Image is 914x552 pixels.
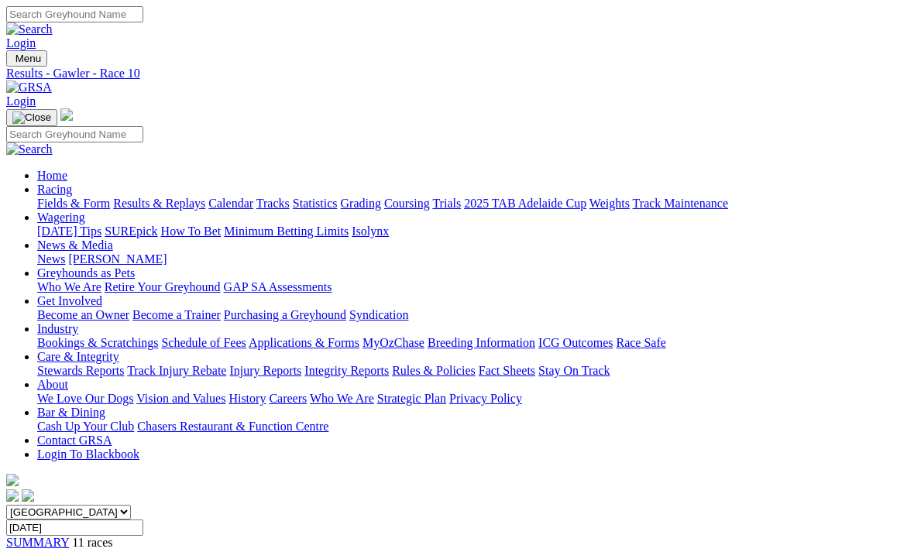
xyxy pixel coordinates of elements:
[304,364,389,377] a: Integrity Reports
[37,169,67,182] a: Home
[37,420,134,433] a: Cash Up Your Club
[37,280,908,294] div: Greyhounds as Pets
[37,364,124,377] a: Stewards Reports
[68,252,167,266] a: [PERSON_NAME]
[137,420,328,433] a: Chasers Restaurant & Function Centre
[256,197,290,210] a: Tracks
[228,392,266,405] a: History
[37,238,113,252] a: News & Media
[6,94,36,108] a: Login
[37,252,908,266] div: News & Media
[37,183,72,196] a: Racing
[6,81,52,94] img: GRSA
[113,197,205,210] a: Results & Replays
[352,225,389,238] a: Isolynx
[37,225,908,238] div: Wagering
[229,364,301,377] a: Injury Reports
[6,489,19,502] img: facebook.svg
[72,536,112,549] span: 11 races
[6,22,53,36] img: Search
[37,447,139,461] a: Login To Blackbook
[37,392,133,405] a: We Love Our Dogs
[224,225,349,238] a: Minimum Betting Limits
[633,197,728,210] a: Track Maintenance
[6,6,143,22] input: Search
[37,266,135,279] a: Greyhounds as Pets
[6,142,53,156] img: Search
[37,336,158,349] a: Bookings & Scratchings
[105,225,157,238] a: SUREpick
[37,406,105,419] a: Bar & Dining
[449,392,522,405] a: Privacy Policy
[161,336,246,349] a: Schedule of Fees
[538,336,613,349] a: ICG Outcomes
[161,225,222,238] a: How To Bet
[392,364,476,377] a: Rules & Policies
[432,197,461,210] a: Trials
[341,197,381,210] a: Grading
[127,364,226,377] a: Track Injury Rebate
[136,392,225,405] a: Vision and Values
[293,197,338,210] a: Statistics
[363,336,424,349] a: MyOzChase
[37,350,119,363] a: Care & Integrity
[479,364,535,377] a: Fact Sheets
[105,280,221,293] a: Retire Your Greyhound
[6,519,143,536] input: Select date
[37,378,68,391] a: About
[464,197,586,210] a: 2025 TAB Adelaide Cup
[37,392,908,406] div: About
[37,225,101,238] a: [DATE] Tips
[132,308,221,321] a: Become a Trainer
[37,322,78,335] a: Industry
[589,197,630,210] a: Weights
[15,53,41,64] span: Menu
[349,308,408,321] a: Syndication
[428,336,535,349] a: Breeding Information
[616,336,665,349] a: Race Safe
[37,420,908,434] div: Bar & Dining
[6,109,57,126] button: Toggle navigation
[6,50,47,67] button: Toggle navigation
[310,392,374,405] a: Who We Are
[6,474,19,486] img: logo-grsa-white.png
[37,197,110,210] a: Fields & Form
[37,364,908,378] div: Care & Integrity
[6,36,36,50] a: Login
[37,211,85,224] a: Wagering
[37,294,102,307] a: Get Involved
[37,336,908,350] div: Industry
[37,308,908,322] div: Get Involved
[37,280,101,293] a: Who We Are
[22,489,34,502] img: twitter.svg
[384,197,430,210] a: Coursing
[224,280,332,293] a: GAP SA Assessments
[377,392,446,405] a: Strategic Plan
[37,308,129,321] a: Become an Owner
[208,197,253,210] a: Calendar
[37,252,65,266] a: News
[37,197,908,211] div: Racing
[37,434,112,447] a: Contact GRSA
[224,308,346,321] a: Purchasing a Greyhound
[6,536,69,549] a: SUMMARY
[6,126,143,142] input: Search
[12,111,51,124] img: Close
[60,108,73,121] img: logo-grsa-white.png
[249,336,359,349] a: Applications & Forms
[538,364,610,377] a: Stay On Track
[6,67,908,81] a: Results - Gawler - Race 10
[269,392,307,405] a: Careers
